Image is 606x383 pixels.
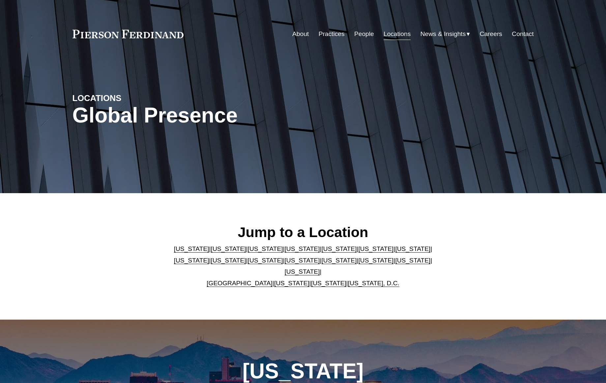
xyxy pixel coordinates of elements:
[285,257,320,264] a: [US_STATE]
[72,103,380,127] h1: Global Presence
[512,28,534,40] a: Contact
[321,257,357,264] a: [US_STATE]
[174,257,209,264] a: [US_STATE]
[211,245,246,252] a: [US_STATE]
[285,245,320,252] a: [US_STATE]
[354,28,374,40] a: People
[358,245,393,252] a: [US_STATE]
[395,257,430,264] a: [US_STATE]
[168,224,438,241] h2: Jump to a Location
[384,28,411,40] a: Locations
[311,280,346,287] a: [US_STATE]
[321,245,357,252] a: [US_STATE]
[274,280,309,287] a: [US_STATE]
[348,280,399,287] a: [US_STATE], D.C.
[248,257,283,264] a: [US_STATE]
[168,243,438,289] p: | | | | | | | | | | | | | | | | | |
[420,28,466,40] span: News & Insights
[480,28,502,40] a: Careers
[285,268,320,275] a: [US_STATE]
[211,257,246,264] a: [US_STATE]
[358,257,393,264] a: [US_STATE]
[395,245,430,252] a: [US_STATE]
[319,28,345,40] a: Practices
[248,245,283,252] a: [US_STATE]
[420,28,470,40] a: folder dropdown
[207,280,273,287] a: [GEOGRAPHIC_DATA]
[174,245,209,252] a: [US_STATE]
[292,28,309,40] a: About
[72,93,188,103] h4: LOCATIONS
